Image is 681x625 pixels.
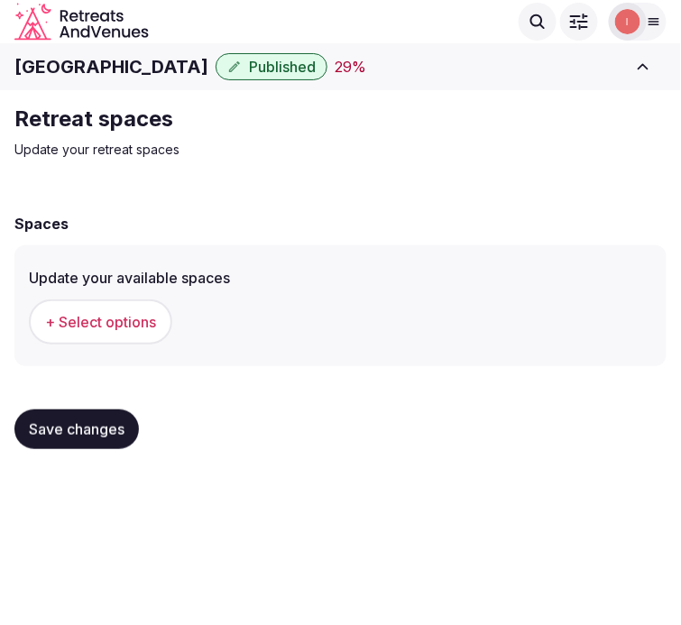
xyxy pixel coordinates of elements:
img: Irene Gonzales [615,9,640,34]
label: Update your available spaces [29,271,652,285]
span: + Select options [45,312,156,332]
button: Toggle sidebar [620,47,667,87]
button: Save changes [14,409,139,449]
a: Visit the homepage [14,3,149,41]
h2: Spaces [14,213,69,234]
svg: Retreats and Venues company logo [14,3,149,41]
div: 29 % [335,56,366,78]
button: Published [216,53,327,80]
h1: [GEOGRAPHIC_DATA] [14,54,208,79]
button: + Select options [29,299,172,345]
h2: Retreat spaces [14,105,621,133]
span: Save changes [29,420,124,438]
p: Update your retreat spaces [14,141,621,159]
span: Published [249,58,316,76]
button: 29% [335,56,366,78]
